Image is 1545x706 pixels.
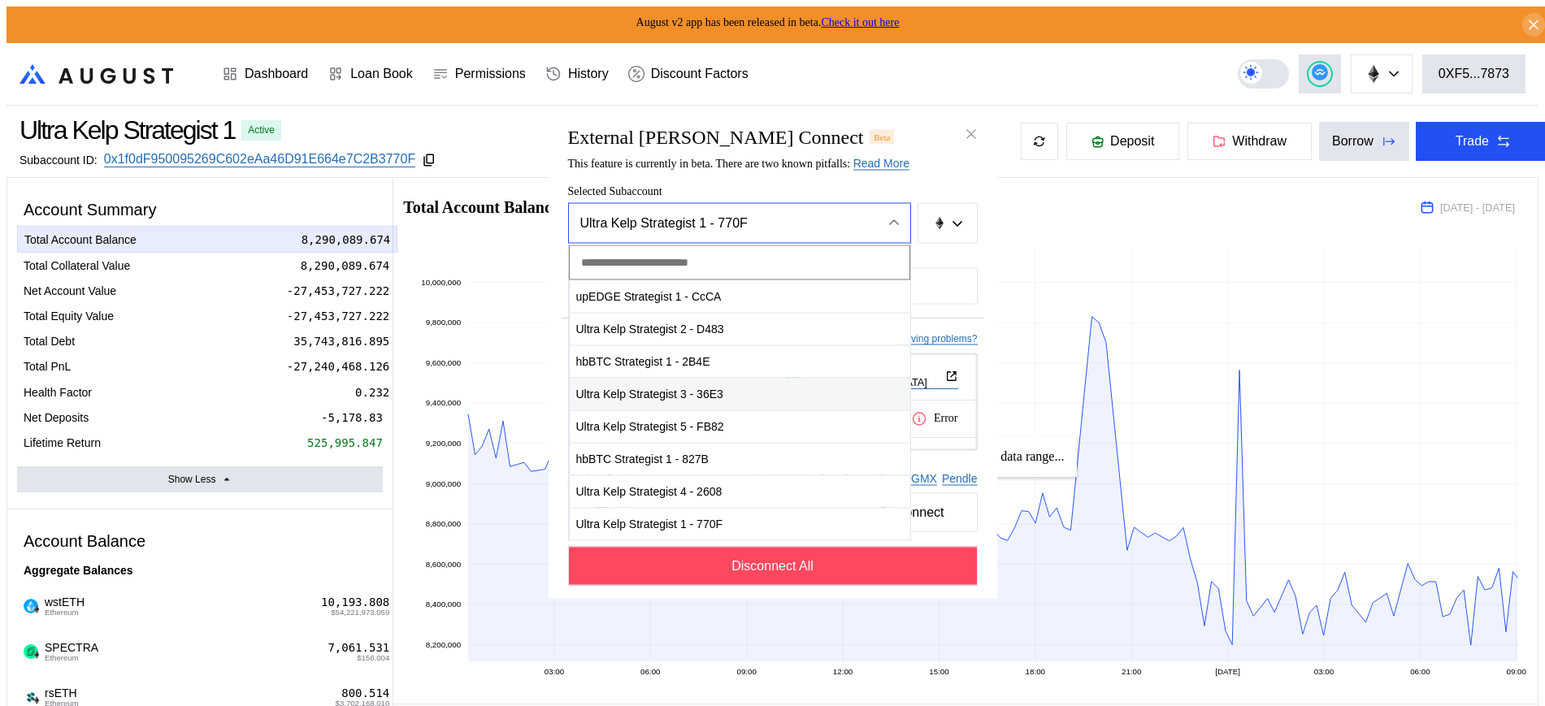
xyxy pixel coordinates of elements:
div: Aggregate Balances [17,557,383,583]
span: Ethereum [45,609,85,617]
img: chain logo [933,216,946,229]
text: 12:00 [833,667,853,676]
span: Ultra Kelp Strategist 2 - D483 [570,312,910,345]
div: Show Less [168,474,216,485]
text: 03:00 [1314,667,1335,676]
span: Disconnect All [731,558,814,573]
div: Total Equity Value [24,309,114,323]
div: 8,290,089.674 [302,232,391,247]
div: Total Collateral Value [24,258,130,273]
img: spectra.jpg [24,644,38,659]
div: Active [248,124,275,136]
button: chain logo [918,202,978,243]
button: Close menu [568,202,911,243]
button: close modal [958,121,984,147]
span: This feature is currently in beta. There are two known pitfalls: [568,157,909,169]
img: chain logo [1365,65,1382,83]
text: 21:00 [1122,667,1142,676]
text: 09:00 [737,667,757,676]
span: hbBTC Strategist 1 - 827B [570,442,910,475]
span: $54,221,973.059 [331,609,389,617]
div: Subaccount ID: [20,154,98,167]
div: -27,453,727.222 [287,309,389,323]
div: Net Account Value [24,284,116,298]
button: Ultra Kelp Strategist 1 - 770F [570,508,910,540]
div: Ultra Kelp Strategist 1 [20,115,235,145]
div: Health Factor [24,385,92,400]
img: svg+xml,%3c [33,605,41,613]
span: Ultra Kelp Strategist 1 - 770F [570,507,910,540]
span: Ultra Kelp Strategist 5 - FB82 [570,409,910,443]
div: 8,290,089.674 [301,258,390,273]
img: superbridge-bridged-wsteth-base.png [24,599,38,613]
span: August v2 app has been released in beta. [636,16,900,28]
div: -27,240,468.126 [287,359,389,374]
div: -5,178.838 [321,410,389,425]
text: 8,800,000 [426,519,462,528]
text: 9,600,000 [426,358,462,367]
button: Ultra Kelp Strategist 4 - 2608 [570,475,910,508]
div: Loan Book [350,67,413,81]
span: upEDGE Strategist 1 - CcCA [570,279,910,313]
div: Account Summary [17,194,383,226]
div: 525,995.847% [307,435,389,450]
div: 0XF5...7873 [1439,67,1509,81]
span: Ethereum [45,654,98,662]
button: Ultra Kelp Strategist 3 - 36E3 [570,378,910,410]
text: 9,800,000 [426,318,462,327]
button: Disconnect All [568,546,978,585]
button: upEDGE Strategist 1 - CcCA [570,280,910,313]
div: Permissions [455,67,526,81]
div: 0.232 [355,385,389,400]
div: Total PnL [24,359,71,374]
a: 0x1f0dF950095269C602eAa46D91E664e7C2B3770F [104,152,415,167]
span: Ultra Kelp Strategist 4 - 2608 [570,474,910,508]
div: Total Debt [24,334,75,349]
div: 800.514 [341,687,389,700]
span: SPECTRA [38,641,98,662]
span: Withdraw [1232,134,1287,149]
span: Ultra Kelp Strategist 3 - 36E3 [570,377,910,410]
text: 9,400,000 [426,398,462,407]
div: Account Balance [17,526,383,557]
text: 9,200,000 [426,439,462,448]
text: 03:00 [545,667,565,676]
a: Having problems? [899,333,978,345]
div: Borrow [1332,134,1374,149]
div: Error [911,409,958,427]
div: Ultra Kelp Strategist 1 - 770F [580,215,864,230]
span: hbBTC Strategist 1 - 2B4E [570,344,910,378]
text: 8,200,000 [426,640,462,649]
div: Lifetime Return [24,435,101,450]
span: Deposit [1110,134,1154,149]
button: hbBTC Strategist 1 - 827B [570,443,910,475]
img: svg+xml,%3c [33,696,41,704]
text: 18:00 [1026,667,1046,676]
text: 9,000,000 [426,479,462,488]
button: Ultra Kelp Strategist 2 - D483 [570,313,910,345]
button: hbBTC Strategist 1 - 2B4E [570,345,910,378]
div: Discount Factors [651,67,749,81]
img: Icon___Dark.png [24,690,38,704]
div: Total Account Balance [24,232,137,247]
text: 06:00 [640,667,661,676]
text: 06:00 [1410,667,1430,676]
span: Selected Subaccount [568,184,978,197]
div: History [568,67,609,81]
text: [DATE] [1215,667,1240,676]
text: 09:00 [1507,667,1527,676]
div: Trade [1456,134,1489,149]
text: 10,000,000 [422,278,462,287]
a: Check it out here [821,16,899,28]
text: 8,400,000 [426,600,462,609]
div: 10,193.808 [321,596,389,609]
div: Dashboard [245,67,308,81]
div: 7,061.531 [328,641,389,655]
h2: Total Account Balance [403,199,1395,215]
a: GMX [911,472,937,486]
div: Net Deposits [24,410,89,425]
text: 8,600,000 [426,560,462,569]
img: svg+xml,%3c [33,651,41,659]
h2: External [PERSON_NAME] Connect [568,126,864,148]
span: Disconnect [873,498,950,526]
